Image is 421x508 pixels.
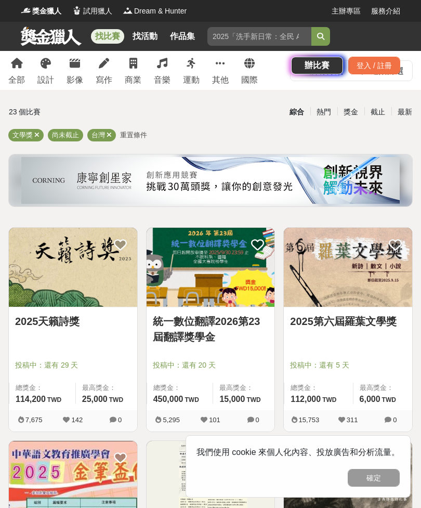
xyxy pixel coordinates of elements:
[332,6,361,17] a: 主辦專區
[134,6,187,17] span: Dream & Hunter
[290,360,406,371] span: 投稿中：還有 5 天
[256,416,259,424] span: 0
[37,74,54,86] div: 設計
[322,396,336,403] span: TWD
[196,448,400,457] span: 我們使用 cookie 來個人化內容、投放廣告和分析流量。
[15,360,131,371] span: 投稿中：還有 29 天
[67,74,83,86] div: 影像
[219,383,268,393] span: 最高獎金：
[32,6,61,17] span: 獎金獵人
[52,131,79,139] span: 尚未截止
[391,103,418,121] div: 最新
[21,5,31,16] img: Logo
[185,396,199,403] span: TWD
[153,383,207,393] span: 總獎金：
[9,103,142,121] div: 23 個比賽
[284,228,412,307] img: Cover Image
[348,57,400,74] div: 登入 / 註冊
[153,360,269,371] span: 投稿中：還有 20 天
[290,314,406,329] a: 2025第六屆羅葉文學獎
[153,314,269,345] a: 統一數位翻譯2026第23屆翻譯獎學金
[183,74,200,86] div: 運動
[299,416,320,424] span: 15,753
[25,416,43,424] span: 7,675
[364,103,391,121] div: 截止
[123,6,187,17] a: LogoDream & Hunter
[147,228,275,307] img: Cover Image
[16,395,46,403] span: 114,200
[166,29,199,44] a: 作品集
[91,29,124,44] a: 找比賽
[71,416,83,424] span: 142
[47,396,61,403] span: TWD
[241,74,258,86] div: 國際
[283,103,310,121] div: 綜合
[82,395,108,403] span: 25,000
[82,383,131,393] span: 最高獎金：
[219,395,245,403] span: 15,000
[347,416,358,424] span: 311
[16,383,69,393] span: 總獎金：
[8,74,25,86] div: 全部
[163,416,180,424] span: 5,295
[83,6,112,17] span: 試用獵人
[109,396,123,403] span: TWD
[125,74,141,86] div: 商業
[72,6,112,17] a: Logo試用獵人
[246,396,260,403] span: TWD
[212,74,229,86] div: 其他
[118,416,122,424] span: 0
[209,416,220,424] span: 101
[382,396,396,403] span: TWD
[371,6,400,17] a: 服務介紹
[9,228,137,307] img: Cover Image
[153,395,183,403] span: 450,000
[291,395,321,403] span: 112,000
[360,383,406,393] span: 最高獎金：
[337,103,364,121] div: 獎金
[207,27,311,46] input: 2025「洗手新日常：全民 ALL IN」洗手歌全台徵選
[21,6,61,17] a: Logo獎金獵人
[348,469,400,487] button: 確定
[291,383,346,393] span: 總獎金：
[120,131,147,139] span: 重置條件
[96,74,112,86] div: 寫作
[72,5,82,16] img: Logo
[128,29,162,44] a: 找活動
[360,395,380,403] span: 6,000
[91,131,105,139] span: 台灣
[393,416,397,424] span: 0
[154,74,170,86] div: 音樂
[21,157,400,204] img: 79ec7224-141b-443e-aaf7-d6650743cf7e.png
[15,314,131,329] a: 2025天籟詩獎
[310,103,337,121] div: 熱門
[291,57,343,74] a: 辦比賽
[123,5,133,16] img: Logo
[12,131,33,139] span: 文學獎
